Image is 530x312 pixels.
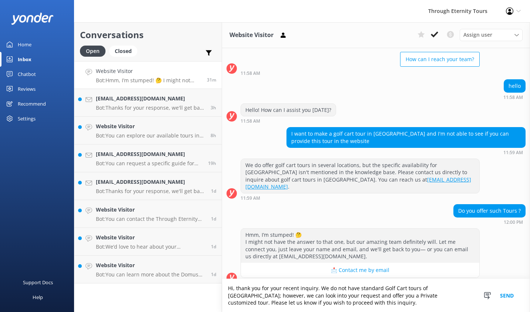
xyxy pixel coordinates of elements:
div: Settings [18,111,36,126]
div: hello [504,80,525,92]
h4: Website Visitor [96,206,205,214]
h4: Website Visitor [96,67,201,75]
span: Oct 02 2025 04:20pm (UTC +02:00) Europe/Amsterdam [211,243,216,250]
a: [EMAIL_ADDRESS][DOMAIN_NAME]Bot:Thanks for your response, we'll get back to you as soon as we can... [74,89,222,117]
p: Bot: You can contact the Through Eternity Tours team at [PHONE_NUMBER] or [PHONE_NUMBER]. You can... [96,216,205,222]
a: Open [80,47,109,55]
p: Bot: Thanks for your response, we'll get back to you as soon as we can during opening hours. [96,188,205,195]
p: Bot: Hmm, I’m stumped! 🤔 I might not have the answer to that one, but our amazing team definitely... [96,77,201,84]
strong: 11:59 AM [503,150,523,155]
div: Oct 03 2025 05:58pm (UTC +02:00) Europe/Amsterdam [241,70,480,76]
h3: Website Visitor [229,30,274,40]
p: Bot: You can learn more about the Domus [PERSON_NAME] Tour and check availability at [URL][DOMAIN... [96,271,205,278]
button: How can I reach your team? [400,52,480,67]
div: Hello! How can I assist you [DATE]? [241,104,336,116]
a: Closed [109,47,141,55]
strong: 12:00 PM [504,220,523,225]
p: Bot: Thanks for your response, we'll get back to you as soon as we can during opening hours. [96,104,205,111]
span: Oct 03 2025 06:00pm (UTC +02:00) Europe/Amsterdam [207,77,216,83]
div: Do you offer such Tours ? [454,205,525,217]
span: Oct 02 2025 05:50pm (UTC +02:00) Europe/Amsterdam [211,188,216,194]
strong: 11:58 AM [241,119,260,123]
a: [EMAIL_ADDRESS][DOMAIN_NAME]Bot:Thanks for your response, we'll get back to you as soon as we can... [74,172,222,200]
span: Oct 02 2025 11:17pm (UTC +02:00) Europe/Amsterdam [208,160,216,166]
div: Reviews [18,82,36,96]
strong: 11:58 AM [503,95,523,100]
h4: [EMAIL_ADDRESS][DOMAIN_NAME] [96,150,202,158]
div: Assign User [460,29,523,41]
span: Assign user [463,31,492,39]
textarea: Hi, thank you for your recent inquiry. We do not have standard Golf Cart tours of [GEOGRAPHIC_DAT... [222,279,530,312]
div: Help [33,290,43,305]
span: Oct 03 2025 10:11am (UTC +02:00) Europe/Amsterdam [211,132,216,139]
h2: Conversations [80,28,216,42]
div: Oct 03 2025 05:58pm (UTC +02:00) Europe/Amsterdam [241,118,336,123]
a: Website VisitorBot:You can explore our available tours in [GEOGRAPHIC_DATA], including those of t... [74,117,222,145]
p: Bot: You can explore our available tours in [GEOGRAPHIC_DATA], including those of the Colosseum, ... [96,132,205,139]
div: Recommend [18,96,46,111]
div: Oct 03 2025 06:00pm (UTC +02:00) Europe/Amsterdam [453,219,526,225]
p: Bot: You can request a specific guide for private tours by reaching out to [EMAIL_ADDRESS][DOMAIN... [96,160,202,167]
div: Home [18,37,31,52]
div: We do offer golf cart tours in several locations, but the specific availability for [GEOGRAPHIC_D... [241,159,479,193]
strong: 11:59 AM [241,196,260,200]
span: Oct 02 2025 05:11pm (UTC +02:00) Europe/Amsterdam [211,216,216,222]
div: I want to make a golf cart tour in [GEOGRAPHIC_DATA] and I'm not able to see if you can provide t... [287,127,525,147]
div: Support Docs [23,275,53,290]
span: Oct 03 2025 03:24pm (UTC +02:00) Europe/Amsterdam [211,104,216,111]
div: Closed [109,46,137,57]
a: Website VisitorBot:We’d love to hear about your experience! You can leave a review on TripAdvisor... [74,228,222,256]
a: Website VisitorBot:You can contact the Through Eternity Tours team at [PHONE_NUMBER] or [PHONE_NU... [74,200,222,228]
div: Chatbot [18,67,36,82]
a: [EMAIL_ADDRESS][DOMAIN_NAME]Bot:You can request a specific guide for private tours by reaching ou... [74,145,222,172]
h4: [EMAIL_ADDRESS][DOMAIN_NAME] [96,94,205,103]
a: Website VisitorBot:Hmm, I’m stumped! 🤔 I might not have the answer to that one, but our amazing t... [74,61,222,89]
div: Inbox [18,52,31,67]
h4: Website Visitor [96,261,205,269]
h4: Website Visitor [96,233,205,242]
span: Oct 02 2025 03:47pm (UTC +02:00) Europe/Amsterdam [211,271,216,278]
strong: 11:58 AM [241,71,260,76]
h4: Website Visitor [96,122,205,130]
a: Website VisitorBot:You can learn more about the Domus [PERSON_NAME] Tour and check availability a... [74,256,222,283]
p: Bot: We’d love to hear about your experience! You can leave a review on TripAdvisor ([URL][DOMAIN... [96,243,205,250]
img: yonder-white-logo.png [11,13,54,25]
div: Oct 03 2025 05:59pm (UTC +02:00) Europe/Amsterdam [286,150,526,155]
div: Open [80,46,105,57]
button: Send [493,279,521,312]
div: Hmm, I’m stumped! 🤔 I might not have the answer to that one, but our amazing team definitely will... [241,229,479,263]
div: Oct 03 2025 05:58pm (UTC +02:00) Europe/Amsterdam [503,94,526,100]
a: [EMAIL_ADDRESS][DOMAIN_NAME] [245,176,471,190]
button: 📩 Contact me by email [241,263,479,278]
div: Oct 03 2025 05:59pm (UTC +02:00) Europe/Amsterdam [241,195,480,200]
h4: [EMAIL_ADDRESS][DOMAIN_NAME] [96,178,205,186]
